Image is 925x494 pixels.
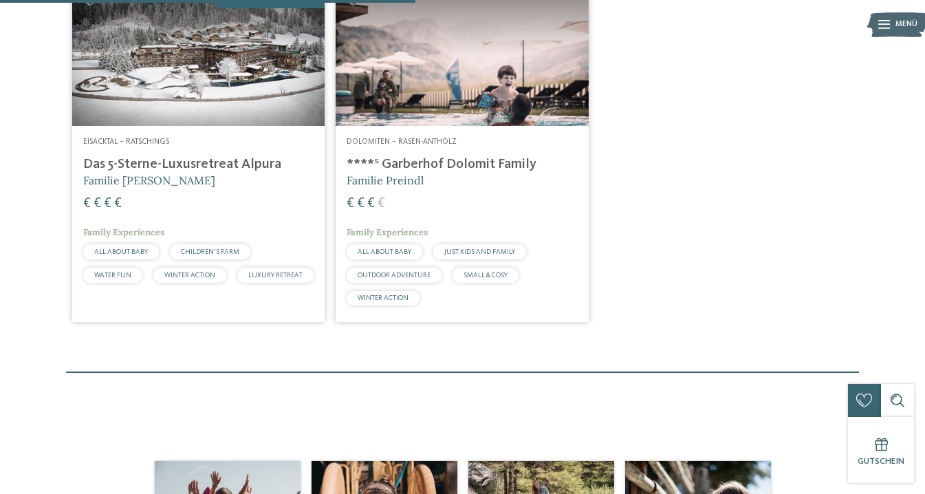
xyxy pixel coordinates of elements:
[444,248,515,255] span: JUST KIDS AND FAMILY
[347,197,354,211] span: €
[858,457,904,466] span: Gutschein
[164,272,215,279] span: WINTER ACTION
[83,138,169,146] span: Eisacktal – Ratschings
[104,197,111,211] span: €
[347,156,578,173] h4: ****ˢ Garberhof Dolomit Family
[347,173,424,187] span: Familie Preindl
[848,417,914,483] a: Gutschein
[347,138,457,146] span: Dolomiten – Rasen-Antholz
[357,197,364,211] span: €
[347,226,428,238] span: Family Experiences
[83,197,91,211] span: €
[358,294,409,301] span: WINTER ACTION
[83,173,215,187] span: Familie [PERSON_NAME]
[83,156,314,173] h4: Das 5-Sterne-Luxusretreat Alpura
[248,272,303,279] span: LUXURY RETREAT
[94,272,131,279] span: WATER FUN
[358,272,431,279] span: OUTDOOR ADVENTURE
[181,248,239,255] span: CHILDREN’S FARM
[367,197,375,211] span: €
[378,197,385,211] span: €
[94,197,101,211] span: €
[464,272,508,279] span: SMALL & COSY
[94,248,148,255] span: ALL ABOUT BABY
[358,248,411,255] span: ALL ABOUT BABY
[83,226,164,238] span: Family Experiences
[114,197,122,211] span: €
